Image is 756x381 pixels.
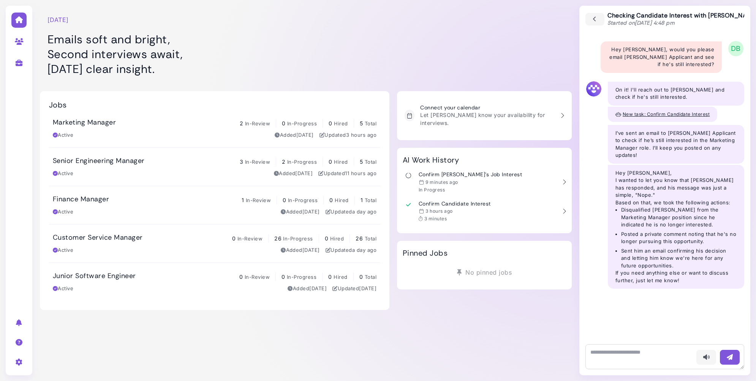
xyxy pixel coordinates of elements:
[237,236,263,242] span: In-Review
[53,272,136,280] h3: Junior Software Engineer
[361,197,363,203] span: 1
[246,197,271,203] span: In-Review
[420,104,554,111] h3: Connect your calendar
[615,111,710,117] button: New task: Confirm Candidate Interest
[288,285,327,292] div: Added
[274,235,282,242] span: 26
[240,158,243,165] span: 3
[282,273,285,280] span: 0
[352,209,376,215] time: Sep 01, 2025
[419,171,522,178] h3: Confirm [PERSON_NAME]'s Job Interest
[728,41,743,56] span: DB
[329,158,332,165] span: 0
[239,273,243,280] span: 0
[403,265,566,280] div: No pinned jobs
[326,247,376,254] div: Updated
[365,159,376,165] span: Total
[53,119,116,127] h3: Marketing Manager
[240,120,243,126] span: 2
[325,235,328,242] span: 0
[623,111,710,117] span: New task: Confirm Candidate Interest
[53,247,73,254] div: Active
[334,159,348,165] span: Hired
[607,19,675,26] span: Started on
[615,169,737,177] p: Hey [PERSON_NAME],
[360,120,363,126] span: 5
[53,285,73,292] div: Active
[282,120,285,126] span: 0
[365,274,376,280] span: Total
[419,201,490,207] h3: Confirm Candidate Interest
[425,179,458,185] time: Sep 02, 2025
[419,187,522,193] div: In Progress
[287,120,317,126] span: In-Progress
[335,197,348,203] span: Hired
[334,274,347,280] span: Hired
[601,41,722,73] div: Hey [PERSON_NAME], would you please email [PERSON_NAME] Applicant and see if he's still interested?
[365,197,376,203] span: Total
[288,197,318,203] span: In-Progress
[360,158,363,165] span: 5
[245,274,270,280] span: In-Review
[53,208,73,216] div: Active
[53,195,109,204] h3: Finance Manager
[245,159,270,165] span: In-Review
[621,206,737,229] li: Disqualified [PERSON_NAME] from the Marketing Manager position since he indicated he is no longer...
[281,247,320,254] div: Added
[49,263,380,301] a: Junior Software Engineer 0 In-Review 0 In-Progress 0 Hired 0 Total Active Added[DATE] Updated[DATE]
[365,120,376,126] span: Total
[302,209,320,215] time: Aug 28, 2025
[283,197,286,203] span: 0
[420,111,554,127] p: Let [PERSON_NAME] know your availability for interviews.
[275,131,314,139] div: Added
[635,19,675,26] time: [DATE] 4:48 pm
[424,216,447,221] span: 3 minutes
[49,100,67,109] h2: Jobs
[287,159,317,165] span: In-Progress
[282,158,285,165] span: 2
[47,15,69,24] time: [DATE]
[309,285,327,291] time: Aug 28, 2025
[326,208,376,216] div: Updated
[47,32,382,76] h1: Emails soft and bright, Second interviews await, [DATE] clear insight.
[53,170,73,177] div: Active
[403,155,459,164] h2: AI Work History
[319,131,376,139] div: Updated
[425,208,452,214] time: Sep 02, 2025
[615,130,737,159] p: I’ve sent an email to [PERSON_NAME] Applicant to check if he’s still interested in the Marketing ...
[295,170,313,176] time: Aug 28, 2025
[359,273,363,280] span: 0
[345,170,376,176] time: Sep 02, 2025
[403,248,448,258] h2: Pinned Jobs
[352,247,376,253] time: Sep 01, 2025
[615,199,737,207] p: Based on that, we took the following actions:
[287,274,316,280] span: In-Progress
[49,224,380,262] a: Customer Service Manager 0 In-Review 26 In-Progress 0 Hired 26 Total Active Added[DATE] Updateda ...
[621,247,737,270] li: Sent him an email confirming his decision and letting him know we're here for any future opportun...
[53,157,144,165] h3: Senior Engineering Manager
[49,186,380,224] a: Finance Manager 1 In-Review 0 In-Progress 0 Hired 1 Total Active Added[DATE] Updateda day ago
[329,197,333,203] span: 0
[328,273,332,280] span: 0
[53,131,73,139] div: Active
[621,231,737,245] li: Posted a private comment noting that he's no longer pursuing this opportunity.
[359,285,376,291] time: Aug 28, 2025
[49,148,380,186] a: Senior Engineering Manager 3 In-Review 2 In-Progress 0 Hired 5 Total Active Added[DATE] Updated11...
[334,120,348,126] span: Hired
[53,234,143,242] h3: Customer Service Manager
[242,197,244,203] span: 1
[281,208,320,216] div: Added
[329,120,332,126] span: 0
[302,247,320,253] time: Aug 28, 2025
[49,109,380,147] a: Marketing Manager 2 In-Review 0 In-Progress 0 Hired 5 Total Active Added[DATE] Updated3 hours ago
[245,120,270,126] span: In-Review
[332,285,376,292] div: Updated
[401,101,568,131] a: Connect your calendar Let [PERSON_NAME] know your availability for interviews.
[346,132,376,138] time: Sep 02, 2025
[615,86,737,101] p: On it! I'll reach out to [PERSON_NAME] and check if he's still interested.
[274,170,313,177] div: Added
[615,177,737,199] p: I wanted to let you know that [PERSON_NAME] has responded, and his message was just a simple, "No...
[318,170,376,177] div: Updated
[296,132,314,138] time: Aug 28, 2025
[615,269,737,284] p: If you need anything else or want to discuss further, just let me know!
